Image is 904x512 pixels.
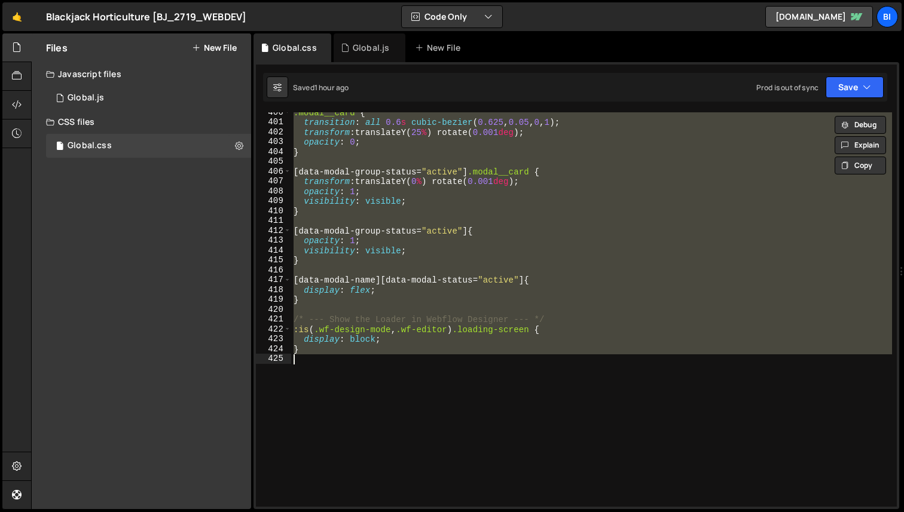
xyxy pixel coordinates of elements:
div: 420 [256,305,291,315]
div: 414 [256,246,291,256]
div: 415 [256,255,291,265]
button: Code Only [402,6,502,27]
div: 423 [256,334,291,344]
div: Saved [293,82,349,93]
div: 408 [256,186,291,197]
div: 1 hour ago [314,82,349,93]
div: 16258/43868.js [46,86,251,110]
h2: Files [46,41,68,54]
button: Debug [835,116,886,134]
div: Global.css [273,42,317,54]
div: CSS files [32,110,251,134]
div: 405 [256,157,291,167]
div: Blackjack Horticulture [BJ_2719_WEBDEV] [46,10,246,24]
div: Global.css [68,140,112,151]
button: Copy [835,157,886,174]
div: 403 [256,137,291,147]
div: 402 [256,127,291,137]
div: 410 [256,206,291,216]
div: 422 [256,324,291,335]
button: Explain [835,136,886,154]
div: 425 [256,354,291,364]
div: 409 [256,196,291,206]
button: New File [192,43,237,53]
div: 411 [256,216,291,226]
div: Global.js [353,42,389,54]
div: Global.js [68,93,104,103]
div: Prod is out of sync [756,82,819,93]
div: Javascript files [32,62,251,86]
a: [DOMAIN_NAME] [765,6,873,27]
div: 418 [256,285,291,295]
div: 416 [256,265,291,275]
a: 🤙 [2,2,32,31]
div: 413 [256,235,291,246]
div: 421 [256,314,291,324]
div: 406 [256,167,291,177]
div: 400 [256,108,291,118]
div: 404 [256,147,291,157]
div: 417 [256,275,291,285]
div: 401 [256,117,291,127]
a: Bi [876,6,898,27]
div: 424 [256,344,291,354]
div: 419 [256,295,291,305]
div: New File [415,42,465,54]
button: Save [826,76,884,98]
div: 407 [256,176,291,186]
div: 16258/43966.css [46,134,251,158]
div: 412 [256,226,291,236]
